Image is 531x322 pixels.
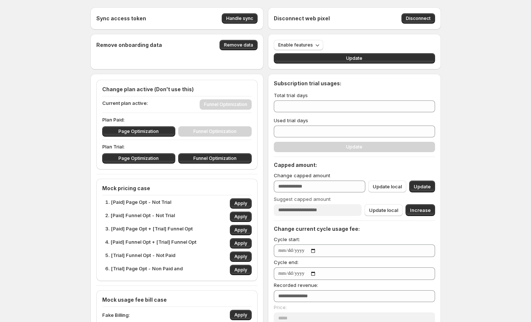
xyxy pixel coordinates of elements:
[102,116,252,123] p: Plan Paid:
[274,15,330,22] h4: Disconnect web pixel
[278,42,313,48] span: Enable features
[118,155,159,161] span: Page Optimization
[230,265,252,275] button: Apply
[234,267,247,273] span: Apply
[274,40,323,50] button: Enable features
[373,183,402,190] span: Update local
[230,238,252,249] button: Apply
[96,41,162,49] h4: Remove onboarding data
[234,312,247,318] span: Apply
[230,212,252,222] button: Apply
[274,236,300,242] span: Cycle start:
[234,214,247,220] span: Apply
[274,161,435,169] h4: Capped amount:
[369,206,398,214] span: Update local
[274,53,435,64] button: Update
[105,265,183,275] p: 6. [Trial] Page Opt - Non Paid and
[406,16,431,21] span: Disconnect
[274,196,331,202] span: Suggest capped amount
[230,225,252,235] button: Apply
[102,143,252,150] p: Plan Trial:
[226,16,253,21] span: Handle sync
[346,55,362,61] span: Update
[105,212,175,222] p: 2. [Paid] Funnel Opt - Not Trial
[96,15,146,22] h4: Sync access token
[274,259,299,265] span: Cycle end:
[102,99,148,110] p: Current plan active:
[230,198,252,209] button: Apply
[274,80,341,87] h4: Subscription trial usages:
[102,153,176,164] button: Page Optimization
[368,181,406,192] button: Update local
[220,40,258,50] button: Remove data
[102,126,176,137] button: Page Optimization
[193,155,237,161] span: Funnel Optimization
[105,251,175,262] p: 5. [Trial] Funnel Opt - Not Paid
[105,198,171,209] p: 1. [Paid] Page Opt - Not Trial
[102,86,252,93] h4: Change plan active (Don't use this)
[230,310,252,320] button: Apply
[102,296,252,304] h4: Mock usage fee bill case
[234,201,247,206] span: Apply
[118,129,159,134] span: Page Optimization
[401,13,435,24] button: Disconnect
[274,225,435,233] h4: Change current cycle usage fee:
[234,227,247,233] span: Apply
[414,183,431,190] span: Update
[234,254,247,260] span: Apply
[234,240,247,246] span: Apply
[365,204,403,216] button: Update local
[105,225,193,235] p: 3. [Paid] Page Opt + [Trial] Funnel Opt
[274,304,287,310] span: Price:
[274,282,318,288] span: Recorded revenue:
[410,206,431,214] span: Increase
[224,42,253,48] span: Remove data
[406,204,435,216] button: Increase
[178,153,252,164] button: Funnel Optimization
[102,185,252,192] h4: Mock pricing case
[274,172,330,178] span: Change capped amount
[274,117,308,123] span: Used trial days
[222,13,258,24] button: Handle sync
[409,181,435,192] button: Update
[274,92,308,98] span: Total trial days
[102,311,130,319] p: Fake Billing:
[230,251,252,262] button: Apply
[105,238,196,249] p: 4. [Paid] Funnel Opt + [Trial] Funnel Opt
